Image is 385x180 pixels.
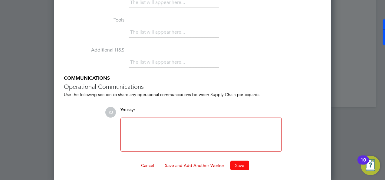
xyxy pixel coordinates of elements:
[64,17,124,23] label: Tools
[130,28,187,36] li: The list will appear here...
[160,161,229,170] button: Save and Add Another Worker
[105,107,116,118] span: KJ
[120,107,282,118] div: say:
[136,161,159,170] button: Cancel
[361,156,380,175] button: Open Resource Center, 10 new notifications
[64,83,321,91] h3: Operational Communications
[64,75,321,82] h5: COMMUNICATIONS
[360,160,366,168] div: 10
[130,58,187,66] li: The list will appear here...
[64,92,321,97] div: Use the following section to share any operational communications between Supply Chain participants.
[230,161,249,170] button: Save
[120,107,128,112] span: You
[64,47,124,53] label: Additional H&S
